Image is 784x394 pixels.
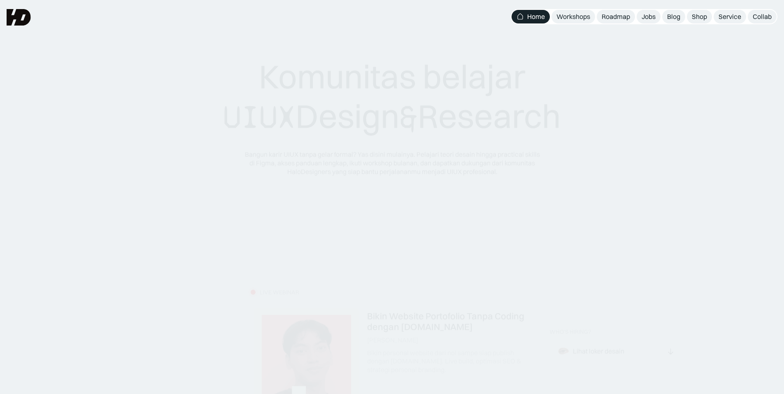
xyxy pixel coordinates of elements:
[573,347,624,356] div: Lihat loker desain
[348,238,436,246] div: Dipercaya oleh designers
[549,329,591,336] div: WHO’S HIRING?
[662,10,685,23] a: Blog
[512,10,550,23] a: Home
[714,10,746,23] a: Service
[753,12,772,21] div: Collab
[719,12,741,21] div: Service
[692,12,707,21] div: Shop
[223,57,561,137] div: Komunitas belajar Design Research
[244,150,540,176] div: Bangun karir UIUX tanpa gelar formal? Yas disini mulainya. Pelajari teori desain hingga practical...
[597,10,635,23] a: Roadmap
[260,289,299,296] div: LIVE WEBINAR
[223,98,295,137] span: UIUX
[551,10,595,23] a: Workshops
[602,12,630,21] div: Roadmap
[642,12,656,21] div: Jobs
[400,98,418,137] span: &
[637,10,661,23] a: Jobs
[667,12,680,21] div: Blog
[392,238,407,246] span: 50k+
[527,12,545,21] div: Home
[748,10,777,23] a: Collab
[556,12,590,21] div: Workshops
[687,10,712,23] a: Shop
